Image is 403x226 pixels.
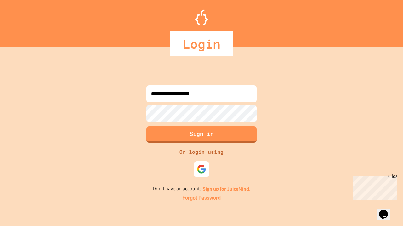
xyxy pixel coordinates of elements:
a: Forgot Password [182,194,221,202]
a: Sign up for JuiceMind. [203,186,251,192]
iframe: chat widget [377,201,397,220]
div: Or login using [176,148,227,156]
iframe: chat widget [351,174,397,200]
p: Don't have an account? [153,185,251,193]
div: Chat with us now!Close [3,3,43,40]
img: google-icon.svg [197,164,206,174]
img: Logo.svg [195,9,208,25]
div: Login [170,31,233,56]
button: Sign in [146,126,257,143]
